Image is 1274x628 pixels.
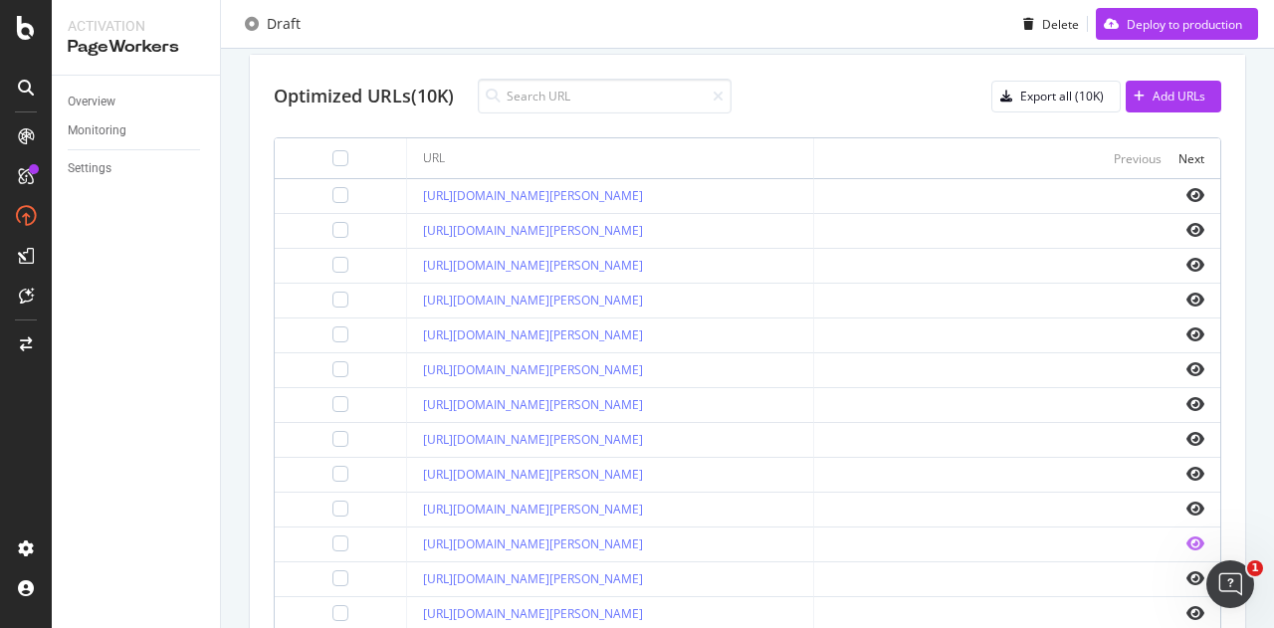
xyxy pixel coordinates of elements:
[1247,560,1263,576] span: 1
[1186,501,1204,517] i: eye
[423,292,643,309] a: [URL][DOMAIN_NAME][PERSON_NAME]
[1206,560,1254,608] iframe: Intercom live chat
[68,120,206,141] a: Monitoring
[1186,222,1204,238] i: eye
[1042,15,1079,32] div: Delete
[68,92,206,112] a: Overview
[423,605,643,622] a: [URL][DOMAIN_NAME][PERSON_NAME]
[68,158,206,179] a: Settings
[423,361,643,378] a: [URL][DOMAIN_NAME][PERSON_NAME]
[1127,15,1242,32] div: Deploy to production
[1096,8,1258,40] button: Deploy to production
[1186,570,1204,586] i: eye
[68,16,204,36] div: Activation
[423,501,643,518] a: [URL][DOMAIN_NAME][PERSON_NAME]
[1186,361,1204,377] i: eye
[1178,150,1204,167] div: Next
[423,431,643,448] a: [URL][DOMAIN_NAME][PERSON_NAME]
[423,396,643,413] a: [URL][DOMAIN_NAME][PERSON_NAME]
[423,149,445,167] div: URL
[68,92,115,112] div: Overview
[1186,257,1204,273] i: eye
[1186,535,1204,551] i: eye
[1186,326,1204,342] i: eye
[423,570,643,587] a: [URL][DOMAIN_NAME][PERSON_NAME]
[1186,187,1204,203] i: eye
[68,120,126,141] div: Monitoring
[68,36,204,59] div: PageWorkers
[267,14,301,34] div: Draft
[423,466,643,483] a: [URL][DOMAIN_NAME][PERSON_NAME]
[1186,466,1204,482] i: eye
[1015,8,1079,40] button: Delete
[1114,146,1162,170] button: Previous
[423,326,643,343] a: [URL][DOMAIN_NAME][PERSON_NAME]
[423,222,643,239] a: [URL][DOMAIN_NAME][PERSON_NAME]
[991,81,1121,112] button: Export all (10K)
[1186,605,1204,621] i: eye
[68,158,111,179] div: Settings
[1153,88,1205,105] div: Add URLs
[1114,150,1162,167] div: Previous
[1186,431,1204,447] i: eye
[1020,88,1104,105] div: Export all (10K)
[423,535,643,552] a: [URL][DOMAIN_NAME][PERSON_NAME]
[1186,396,1204,412] i: eye
[478,79,732,113] input: Search URL
[1178,146,1204,170] button: Next
[274,84,454,109] div: Optimized URLs (10K)
[1186,292,1204,308] i: eye
[1126,81,1221,112] button: Add URLs
[423,257,643,274] a: [URL][DOMAIN_NAME][PERSON_NAME]
[423,187,643,204] a: [URL][DOMAIN_NAME][PERSON_NAME]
